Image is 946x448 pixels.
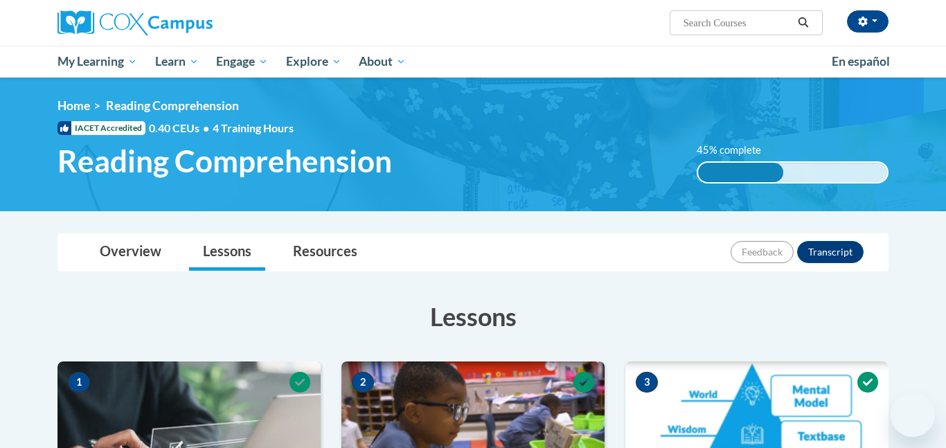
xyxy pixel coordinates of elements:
[57,10,321,35] a: Cox Campus
[146,46,208,78] a: Learn
[213,121,294,134] span: 4 Training Hours
[68,372,90,393] span: 1
[57,299,889,334] h3: Lessons
[203,121,209,134] span: •
[207,46,277,78] a: Engage
[698,163,783,182] div: 45% complete
[86,234,175,271] a: Overview
[636,372,658,393] span: 3
[350,46,416,78] a: About
[149,120,213,136] span: 0.40 CEUs
[847,10,889,33] button: Account Settings
[57,121,145,135] span: IACET Accredited
[189,234,265,271] a: Lessons
[832,54,890,69] span: En español
[155,53,199,70] span: Learn
[57,53,137,70] span: My Learning
[216,53,268,70] span: Engage
[37,46,909,78] div: Main menu
[793,15,814,31] button: Search
[823,47,899,76] a: En español
[57,143,392,179] span: Reading Comprehension
[682,15,793,31] input: Search Courses
[286,53,341,70] span: Explore
[352,372,374,393] span: 2
[277,46,350,78] a: Explore
[279,234,371,271] a: Resources
[106,98,239,113] span: Reading Comprehension
[891,393,935,437] iframe: Button to launch messaging window
[797,241,864,263] button: Transcript
[697,143,776,158] label: 45% complete
[359,53,406,70] span: About
[48,46,146,78] a: My Learning
[731,241,794,263] button: Feedback
[57,98,90,113] a: Home
[57,10,213,35] img: Cox Campus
